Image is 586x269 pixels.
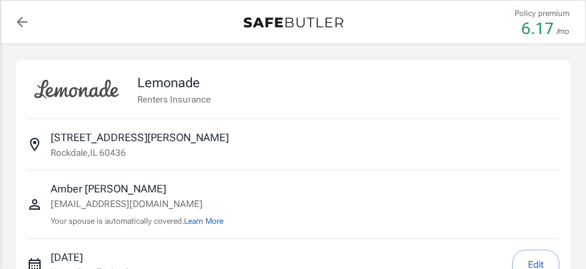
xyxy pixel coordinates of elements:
button: Learn More [184,215,223,227]
p: [DATE] [51,250,139,266]
p: Lemonade [137,73,211,93]
p: Amber [PERSON_NAME] [51,181,223,197]
p: Renters Insurance [137,93,211,106]
p: Rockdale , IL 60436 [51,146,126,159]
img: Lemonade [27,71,127,108]
p: 6.17 [521,21,554,37]
p: /mo [557,25,569,37]
p: Policy premium [515,7,569,19]
p: [STREET_ADDRESS][PERSON_NAME] [51,130,229,146]
img: Back to quotes [243,17,343,28]
p: Your spouse is automatically covered. [51,215,223,228]
svg: Insured person [27,196,43,212]
svg: Insured address [27,136,43,152]
a: back to quotes [9,9,35,35]
p: [EMAIL_ADDRESS][DOMAIN_NAME] [51,197,223,211]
